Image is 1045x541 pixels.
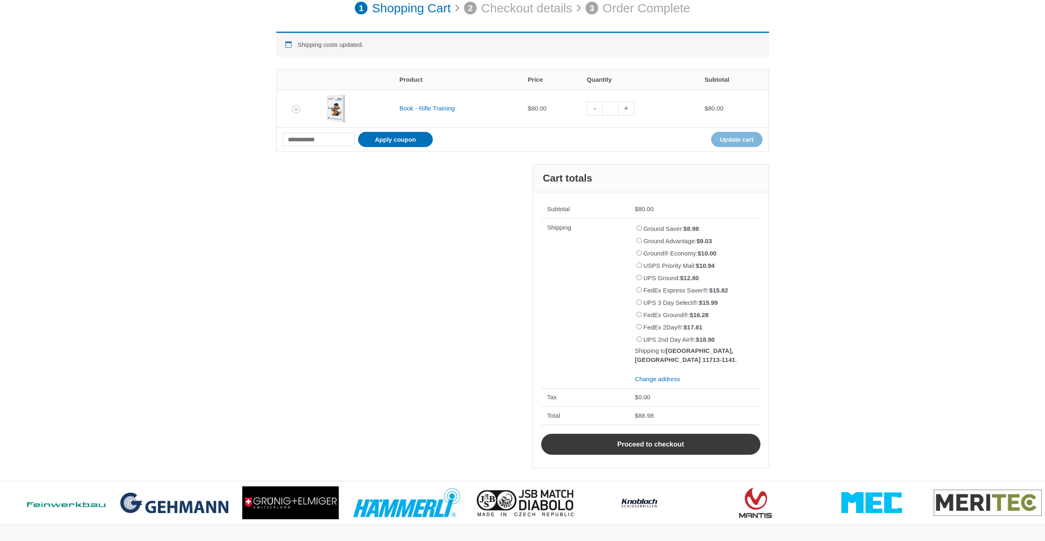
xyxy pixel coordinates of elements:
th: Subtotal [541,200,629,219]
a: Book - Rifle Training [400,105,455,112]
th: Quantity [581,69,698,90]
a: + [619,101,634,116]
bdi: 10.94 [696,262,715,269]
span: $ [690,311,693,318]
a: Proceed to checkout [541,434,760,455]
a: Remove Book - Rifle Training from cart [292,105,300,113]
bdi: 15.99 [699,299,718,306]
th: Price [521,69,581,90]
bdi: 80.00 [528,105,547,112]
label: USPS Priority Mail: [643,262,714,269]
bdi: 15.82 [709,287,728,294]
span: $ [635,412,638,419]
p: Shipping to . [635,346,754,365]
h2: Cart totals [533,165,769,192]
th: Total [541,406,629,425]
input: Product quantity [602,101,618,116]
div: Shipping costs updated. [276,32,769,57]
th: Shipping [541,218,629,388]
label: UPS 2nd Day Air®: [643,336,715,343]
bdi: 80.00 [635,205,654,212]
bdi: 17.81 [684,324,703,331]
a: Change address [635,375,680,382]
bdi: 12.80 [680,274,699,281]
label: FedEx Ground®: [643,311,709,318]
bdi: 80.00 [705,105,723,112]
bdi: 0.00 [635,394,650,401]
span: $ [635,394,638,401]
bdi: 18.90 [696,336,715,343]
bdi: 10.00 [698,250,717,257]
th: Product [393,69,522,90]
strong: [GEOGRAPHIC_DATA], [GEOGRAPHIC_DATA] 11713-1141 [635,347,735,364]
span: $ [684,225,687,232]
bdi: 88.98 [635,412,654,419]
bdi: 9.03 [696,237,712,244]
label: Ground® Economy: [643,250,717,257]
bdi: 8.98 [684,225,699,232]
span: $ [696,262,699,269]
label: FedEx Express Saver®: [643,287,728,294]
th: Tax [541,388,629,407]
button: Update cart [711,132,763,147]
span: $ [680,274,683,281]
span: $ [699,299,702,306]
label: FedEx 2Day®: [643,324,703,331]
span: $ [635,205,638,212]
span: $ [696,237,700,244]
label: Ground Advantage: [643,237,712,244]
label: Ground Saver: [643,225,699,232]
span: $ [696,336,699,343]
th: Subtotal [698,69,769,90]
span: $ [709,287,712,294]
a: - [587,101,602,116]
button: Apply coupon [358,132,433,147]
bdi: 16.28 [690,311,709,318]
img: Rifle Training [322,94,350,123]
span: 2 [464,2,477,15]
span: $ [684,324,687,331]
span: 1 [355,2,368,15]
span: $ [705,105,708,112]
span: $ [698,250,701,257]
label: UPS Ground: [643,274,699,281]
span: $ [528,105,531,112]
label: UPS 3 Day Select®: [643,299,718,306]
